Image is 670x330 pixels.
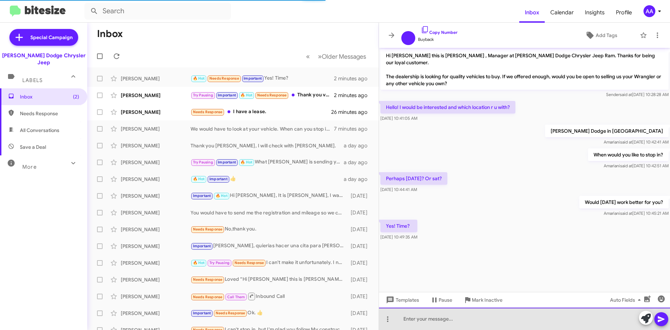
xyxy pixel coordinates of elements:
a: Profile [610,2,638,23]
div: [PERSON_NAME] [121,259,191,266]
span: Mark Inactive [472,294,502,306]
span: Older Messages [322,53,366,60]
div: a day ago [344,159,373,166]
span: Special Campaign [30,34,73,41]
div: [DATE] [347,259,373,266]
span: Needs Response [216,311,245,315]
p: Hello! I would be interested and which location r u with? [380,101,515,113]
button: Mark Inactive [458,294,508,306]
span: Needs Response [234,261,264,265]
div: Inbound Call [191,292,347,301]
div: [DATE] [347,293,373,300]
div: Thank you very much [191,91,334,99]
span: Sender [DATE] 10:28:28 AM [606,92,669,97]
div: We would have to look at your vehicle. When can you stop in? [191,125,334,132]
p: Would [DATE] work better for you? [579,196,669,208]
div: [DATE] [347,243,373,250]
span: Inbox [519,2,545,23]
span: Save a Deal [20,144,46,151]
span: Important [218,93,236,97]
div: [PERSON_NAME] [121,243,191,250]
span: Pause [439,294,452,306]
h1: Inbox [97,28,123,39]
span: Buyback [418,36,457,43]
div: Yes! Time? [191,74,334,82]
a: Special Campaign [9,29,78,46]
p: Perhaps [DATE]? Or sat? [380,172,447,185]
div: AA [643,5,655,17]
button: Templates [379,294,425,306]
span: 🔥 Hot [240,93,252,97]
span: Try Pausing [193,93,213,97]
span: 🔥 Hot [193,76,205,81]
span: Important [193,311,211,315]
button: Auto Fields [604,294,649,306]
div: What [PERSON_NAME] is sending you is th vehicle breakdown which shows the paint the mats and the ... [191,158,344,166]
span: Amariani [DATE] 10:45:21 AM [604,211,669,216]
span: Needs Response [193,295,223,299]
div: [PERSON_NAME] [121,293,191,300]
span: said at [620,163,632,168]
a: Insights [579,2,610,23]
span: Calendar [545,2,579,23]
div: a day ago [344,142,373,149]
span: [DATE] 10:49:35 AM [380,234,417,240]
span: 🔥 Hot [216,193,228,198]
span: Labels [22,77,43,83]
span: Needs Response [20,110,79,117]
span: Important [244,76,262,81]
div: [PERSON_NAME] [121,192,191,199]
button: Add Tags [565,29,636,42]
a: Copy Number [421,30,457,35]
div: [DATE] [347,310,373,317]
span: Important [209,177,228,181]
div: Loved “Hi [PERSON_NAME] this is [PERSON_NAME] , Manager at [PERSON_NAME] Dodge Chrysler Jeep Ram.... [191,276,347,284]
div: 👍 [191,175,344,183]
span: [DATE] 10:44:41 AM [380,187,417,192]
p: Yes! Time? [380,220,417,232]
div: [PERSON_NAME] [121,109,191,116]
div: [PERSON_NAME] [121,176,191,183]
span: Templates [385,294,419,306]
span: (2) [73,93,79,100]
span: 🔥 Hot [240,160,252,164]
div: 7 minutes ago [334,125,373,132]
span: Call Them [227,295,245,299]
div: [DATE] [347,276,373,283]
span: Try Pausing [209,261,230,265]
button: AA [638,5,662,17]
div: [PERSON_NAME], quierias hacer una cita para [PERSON_NAME]? [191,242,347,250]
div: Ok. 👍 [191,309,347,317]
div: [PERSON_NAME] [121,142,191,149]
div: [PERSON_NAME] [121,125,191,132]
span: Auto Fields [610,294,643,306]
p: When would you like to stop in? [588,148,669,161]
span: 🔥 Hot [193,261,205,265]
div: I have a lease. [191,108,331,116]
div: 26 minutes ago [331,109,373,116]
span: said at [620,211,632,216]
span: More [22,164,37,170]
button: Next [314,49,370,64]
div: [PERSON_NAME] [121,226,191,233]
span: Needs Response [257,93,287,97]
div: [PERSON_NAME] [121,310,191,317]
span: said at [620,92,632,97]
span: Needs Response [193,277,223,282]
span: Needs Response [193,110,223,114]
span: Important [193,193,211,198]
div: I can't make it unfortunately. I noticed I have some where to be at noon. We have time let's plan... [191,259,347,267]
div: No,thank you. [191,225,347,233]
span: Try Pausing [193,160,213,164]
button: Pause [425,294,458,306]
div: Hi [PERSON_NAME], It is [PERSON_NAME], I wanted to get back to you. We have looked at the numbers... [191,192,347,200]
span: Important [218,160,236,164]
span: » [318,52,322,61]
span: All Conversations [20,127,59,134]
span: [DATE] 10:41:05 AM [380,116,417,121]
span: Inbox [20,93,79,100]
div: [PERSON_NAME] [121,276,191,283]
div: [PERSON_NAME] [121,209,191,216]
div: [DATE] [347,226,373,233]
